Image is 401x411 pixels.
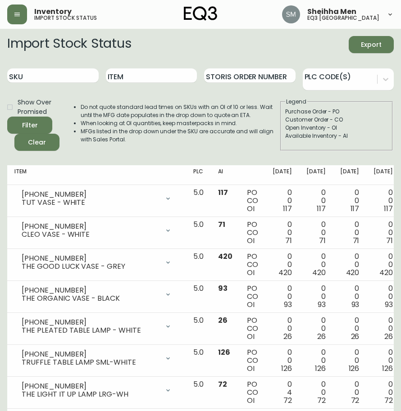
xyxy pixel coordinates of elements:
[317,331,326,342] span: 26
[247,380,258,405] div: PO CO
[81,119,279,127] li: When looking at OI quantities, keep masterpacks in mind.
[285,124,388,132] div: Open Inventory - OI
[285,116,388,124] div: Customer Order - CO
[285,98,307,106] legend: Legend
[285,108,388,116] div: Purchase Order - PO
[22,326,159,334] div: THE PLEATED TABLE LAMP - WHITE
[14,316,179,336] div: [PHONE_NUMBER]THE PLEATED TABLE LAMP - WHITE
[7,165,186,185] th: Item
[317,203,326,214] span: 117
[285,132,388,140] div: Available Inventory - AI
[340,253,360,277] div: 0 0
[374,221,393,245] div: 0 0
[186,313,211,345] td: 5.0
[22,262,159,271] div: THE GOOD LUCK VASE - GREY
[351,299,360,310] span: 93
[351,395,360,406] span: 72
[265,165,299,185] th: [DATE]
[81,103,279,119] li: Do not quote standard lead times on SKUs with an OI of 10 or less. Wait until the MFG date popula...
[374,285,393,309] div: 0 0
[281,363,292,374] span: 126
[386,235,393,246] span: 71
[319,235,326,246] span: 71
[186,377,211,409] td: 5.0
[247,316,258,341] div: PO CO
[34,15,97,21] h5: import stock status
[218,187,228,198] span: 117
[22,358,159,366] div: TRUFFLE TABLE LAMP SML-WHITE
[283,203,292,214] span: 117
[273,348,292,373] div: 0 0
[22,254,159,262] div: [PHONE_NUMBER]
[384,203,393,214] span: 117
[285,235,292,246] span: 71
[312,267,326,278] span: 420
[247,285,258,309] div: PO CO
[247,221,258,245] div: PO CO
[218,379,227,389] span: 72
[14,285,179,304] div: [PHONE_NUMBER]THE ORGANIC VASE - BLACK
[186,345,211,377] td: 5.0
[374,253,393,277] div: 0 0
[306,221,326,245] div: 0 0
[273,316,292,341] div: 0 0
[374,316,393,341] div: 0 0
[340,285,360,309] div: 0 0
[353,235,360,246] span: 71
[306,189,326,213] div: 0 0
[384,395,393,406] span: 72
[340,189,360,213] div: 0 0
[247,348,258,373] div: PO CO
[374,380,393,405] div: 0 0
[366,165,400,185] th: [DATE]
[18,98,55,117] span: Show Over Promised
[317,395,326,406] span: 72
[22,230,159,239] div: CLEO VASE - WHITE
[340,316,360,341] div: 0 0
[307,8,356,15] span: Sheihha Men
[247,253,258,277] div: PO CO
[218,251,232,262] span: 420
[7,117,52,134] button: Filter
[284,299,292,310] span: 93
[247,363,255,374] span: OI
[22,318,159,326] div: [PHONE_NUMBER]
[374,189,393,213] div: 0 0
[22,294,159,303] div: THE ORGANIC VASE - BLACK
[7,36,131,53] h2: Import Stock Status
[356,39,387,50] span: Export
[273,253,292,277] div: 0 0
[283,331,292,342] span: 26
[247,299,255,310] span: OI
[299,165,333,185] th: [DATE]
[349,36,394,53] button: Export
[34,8,72,15] span: Inventory
[14,134,59,151] button: Clear
[351,203,360,214] span: 117
[22,137,52,148] span: Clear
[306,380,326,405] div: 0 0
[278,267,292,278] span: 420
[247,189,258,213] div: PO CO
[315,363,326,374] span: 126
[184,6,217,21] img: logo
[186,281,211,313] td: 5.0
[186,217,211,249] td: 5.0
[186,185,211,217] td: 5.0
[22,390,159,398] div: THE LIGHT IT UP LAMP LRG-WH
[22,382,159,390] div: [PHONE_NUMBER]
[374,348,393,373] div: 0 0
[22,199,159,207] div: TUT VASE - WHITE
[382,363,393,374] span: 126
[340,221,360,245] div: 0 0
[218,219,225,230] span: 71
[211,165,240,185] th: AI
[306,285,326,309] div: 0 0
[14,380,179,400] div: [PHONE_NUMBER]THE LIGHT IT UP LAMP LRG-WH
[22,190,159,199] div: [PHONE_NUMBER]
[340,348,360,373] div: 0 0
[379,267,393,278] span: 420
[273,221,292,245] div: 0 0
[186,165,211,185] th: PLC
[247,235,255,246] span: OI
